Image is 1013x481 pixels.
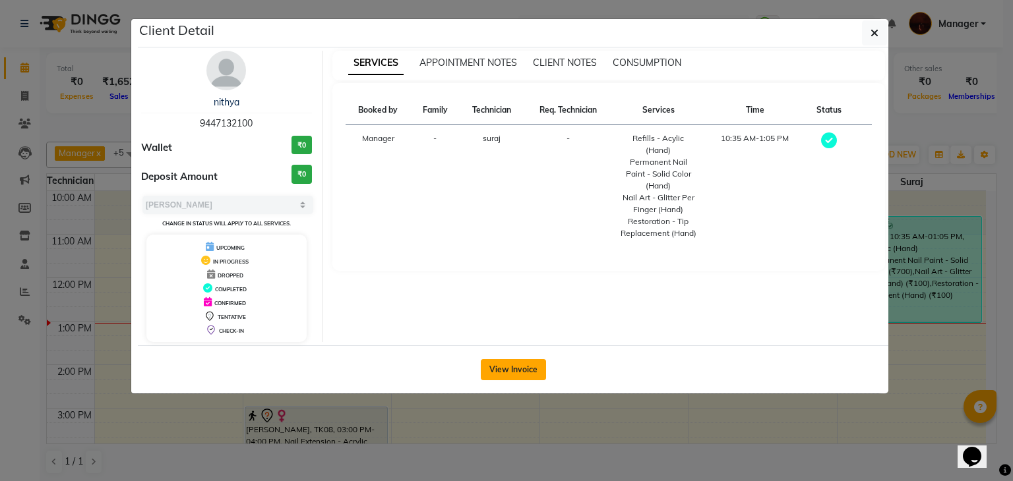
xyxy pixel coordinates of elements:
[613,57,681,69] span: CONSUMPTION
[419,57,517,69] span: APPOINTMENT NOTES
[206,51,246,90] img: avatar
[619,215,697,239] div: Restoration - Tip Replacement (Hand)
[348,51,404,75] span: SERVICES
[524,125,611,248] td: -
[219,327,244,334] span: CHECK-IN
[213,258,249,265] span: IN PROGRESS
[524,96,611,125] th: Req. Technician
[216,244,245,251] span: UPCOMING
[218,314,246,320] span: TENTATIVE
[533,57,597,69] span: CLIENT NOTES
[218,272,243,279] span: DROPPED
[411,125,460,248] td: -
[200,117,253,129] span: 9447132100
[805,96,853,125] th: Status
[481,359,546,380] button: View Invoice
[141,140,172,156] span: Wallet
[619,192,697,215] div: Nail Art - Glitter Per Finger (Hand)
[139,20,214,40] h5: Client Detail
[292,165,312,184] h3: ₹0
[705,96,805,125] th: Time
[346,125,412,248] td: Manager
[619,156,697,192] div: Permanent Nail Paint - Solid Color (Hand)
[611,96,705,125] th: Services
[411,96,460,125] th: Family
[162,220,291,227] small: Change in status will apply to all services.
[292,136,312,155] h3: ₹0
[141,169,218,184] span: Deposit Amount
[958,428,1000,468] iframe: chat widget
[483,133,501,143] span: suraj
[215,286,247,293] span: COMPLETED
[460,96,524,125] th: Technician
[705,125,805,248] td: 10:35 AM-1:05 PM
[214,300,246,306] span: CONFIRMED
[214,96,239,108] a: nithya
[346,96,412,125] th: Booked by
[619,132,697,156] div: Refills - Acylic (Hand)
